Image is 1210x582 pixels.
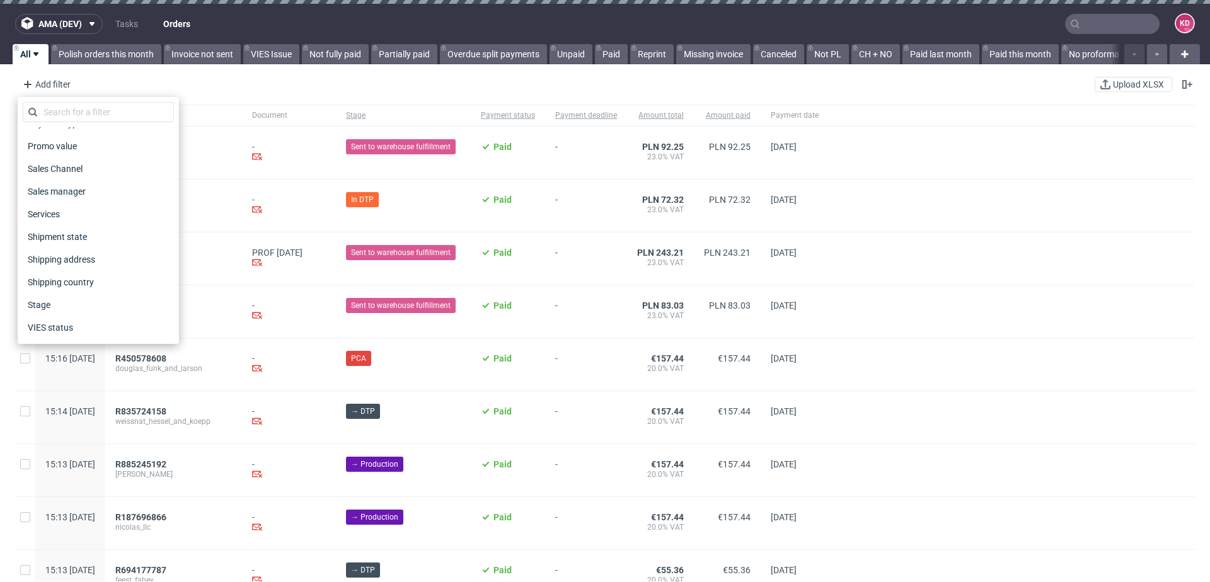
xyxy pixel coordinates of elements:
span: €157.44 [718,512,751,522]
div: - [252,142,326,164]
a: Tasks [108,14,146,34]
span: → DTP [351,406,375,417]
span: €157.44 [718,353,751,363]
span: PLN 243.21 [704,248,751,258]
span: 15:13 [DATE] [45,565,95,575]
a: Overdue split payments [440,44,547,64]
span: 15:13 [DATE] [45,459,95,469]
span: €157.44 [651,406,684,416]
input: Search for a filter [23,102,174,122]
span: 23.0% VAT [637,258,684,268]
span: Paid [493,406,512,416]
span: [PERSON_NAME] [115,469,232,479]
span: PLN 72.32 [709,195,751,205]
div: - [252,353,326,375]
span: [DATE] [771,248,797,258]
span: R450578608 [115,353,166,363]
a: Orders [156,14,198,34]
span: Sales manager [23,183,91,200]
a: CH + NO [851,44,900,64]
span: [DATE] [771,406,797,416]
span: €55.36 [723,565,751,575]
span: In DTP [351,194,374,205]
span: Shipment state [23,228,92,246]
span: [DATE] [771,565,797,575]
a: Polish orders this month [51,44,161,64]
span: Amount paid [704,110,751,121]
a: R835724158 [115,406,169,416]
span: - [555,248,617,270]
span: 15:14 [DATE] [45,406,95,416]
span: €55.36 [656,565,684,575]
span: PLN 83.03 [709,300,751,311]
span: nicolas_llc [115,522,232,532]
span: Payment deadline [555,110,617,121]
span: Paid [493,248,512,258]
span: [DATE] [771,512,797,522]
span: Paid [493,142,512,152]
span: - [555,142,617,164]
a: R694177787 [115,565,169,575]
span: Payment status [481,110,535,121]
span: - [555,459,617,481]
a: VIES Issue [243,44,299,64]
a: Partially paid [371,44,437,64]
a: R885245192 [115,459,169,469]
span: €157.44 [651,459,684,469]
span: [DATE] [771,300,797,311]
span: €157.44 [718,459,751,469]
span: Sales Channel [23,160,88,178]
span: [DATE] [771,353,797,363]
span: Paid [493,300,512,311]
span: Stage [23,296,55,314]
span: Paid [493,512,512,522]
span: 23.0% VAT [637,205,684,215]
span: 15:16 [DATE] [45,353,95,363]
span: VIES status [23,319,78,336]
div: - [252,512,326,534]
span: [DATE] [771,195,797,205]
span: R694177787 [115,565,166,575]
span: → Production [351,459,398,470]
span: €157.44 [718,406,751,416]
span: Sent to warehouse fulfillment [351,141,451,152]
span: 20.0% VAT [637,522,684,532]
span: douglas_funk_and_larson [115,363,232,374]
span: [DATE] [771,459,797,469]
a: R187696866 [115,512,169,522]
span: PLN 83.03 [642,300,684,311]
span: - [555,300,617,322]
a: No proforma [1061,44,1127,64]
button: Upload XLSX [1095,77,1172,92]
a: Not fully paid [302,44,369,64]
span: Services [23,205,65,223]
span: - [555,406,617,428]
span: PLN 92.25 [709,142,751,152]
span: Paid [493,459,512,469]
a: Paid this month [982,44,1059,64]
span: 23.0% VAT [637,311,684,321]
span: PCA [351,353,366,364]
span: R187696866 [115,512,166,522]
div: - [252,406,326,428]
figcaption: KD [1176,14,1194,32]
button: ama (dev) [15,14,103,34]
span: Sent to warehouse fulfillment [351,247,451,258]
span: R835724158 [115,406,166,416]
span: weissnat_hessel_and_koepp [115,416,232,426]
span: → DTP [351,564,375,576]
span: PLN 92.25 [642,142,684,152]
span: - [555,353,617,375]
a: PROF [DATE] [252,248,326,258]
span: 20.0% VAT [637,469,684,479]
div: - [252,195,326,217]
span: PLN 72.32 [642,195,684,205]
span: Stage [346,110,461,121]
div: Add filter [18,74,73,94]
a: Invoice not sent [164,44,241,64]
span: Paid [493,195,512,205]
span: PLN 243.21 [637,248,684,258]
span: → Production [351,511,398,523]
span: - [555,195,617,217]
span: Shipping country [23,273,99,291]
